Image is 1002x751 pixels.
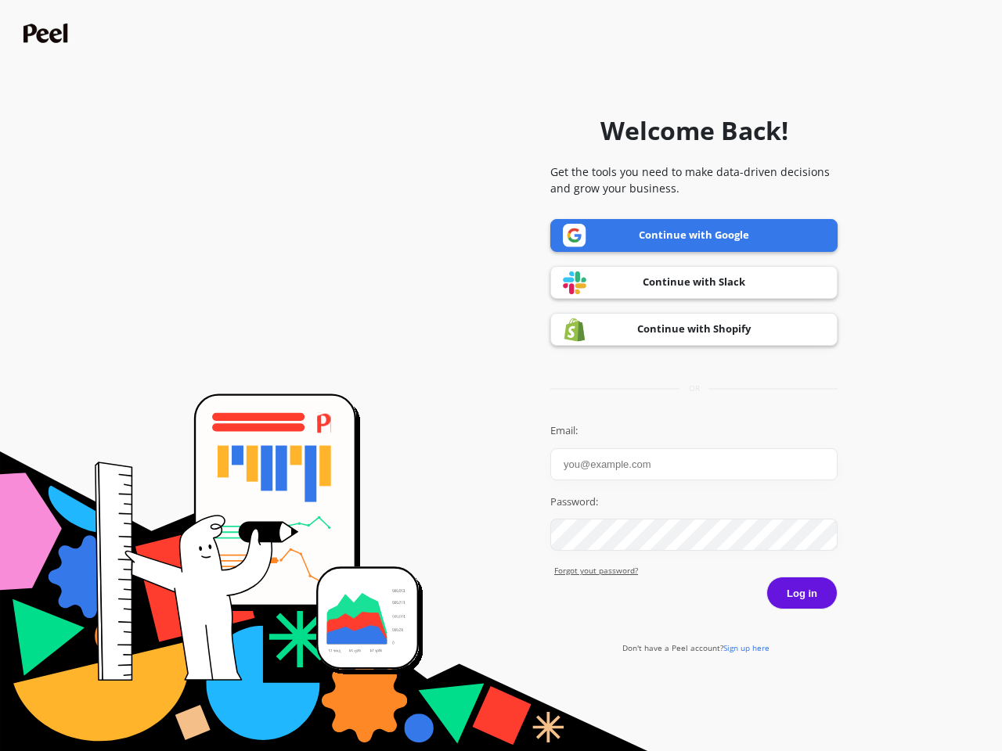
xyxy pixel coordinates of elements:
[622,642,770,653] a: Don't have a Peel account?Sign up here
[550,494,838,510] label: Password:
[563,271,586,295] img: Slack logo
[563,224,586,247] img: Google logo
[554,565,838,577] a: Forgot yout password?
[723,642,770,653] span: Sign up here
[550,383,838,394] div: or
[550,219,838,252] a: Continue with Google
[766,577,838,609] button: Log in
[550,313,838,346] a: Continue with Shopify
[563,318,586,342] img: Shopify logo
[600,112,788,149] h1: Welcome Back!
[550,266,838,299] a: Continue with Slack
[550,448,838,480] input: you@example.com
[23,23,72,43] img: Peel
[550,163,838,196] p: Get the tools you need to make data-driven decisions and grow your business.
[550,423,838,439] label: Email:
